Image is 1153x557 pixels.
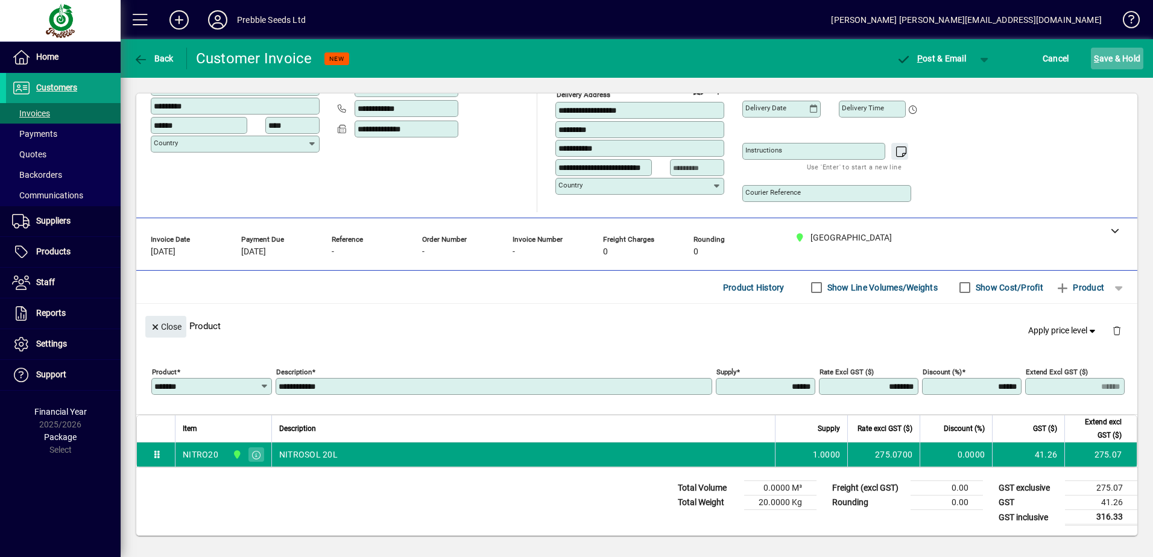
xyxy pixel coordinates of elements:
app-page-header-button: Delete [1102,325,1131,336]
span: - [332,247,334,257]
span: Close [150,317,182,337]
a: Payments [6,124,121,144]
td: 20.0000 Kg [744,496,817,510]
mat-label: Supply [716,368,736,376]
span: Reports [36,308,66,318]
span: Payments [12,129,57,139]
a: View on map [689,81,708,100]
span: 1.0000 [813,448,841,461]
span: [DATE] [241,247,266,257]
mat-label: Instructions [745,146,782,154]
span: Home [36,52,58,61]
td: 41.26 [992,442,1064,467]
span: Communications [12,190,83,200]
span: Package [44,432,77,442]
span: ost & Email [896,54,966,63]
td: Total Volume [672,481,744,496]
button: Cancel [1040,48,1072,69]
a: Reports [6,298,121,329]
button: Back [130,48,177,69]
td: 316.33 [1065,510,1137,525]
span: Discount (%) [944,422,985,435]
span: Quotes [12,149,46,159]
span: Apply price level [1028,324,1098,337]
span: Financial Year [34,407,87,417]
td: 41.26 [1065,496,1137,510]
span: ave & Hold [1094,49,1140,68]
span: P [917,54,923,63]
a: Quotes [6,144,121,165]
span: Rate excl GST ($) [858,422,912,435]
span: S [1094,54,1099,63]
td: 0.0000 [920,442,992,467]
span: Staff [36,277,55,287]
button: Apply price level [1023,320,1103,342]
span: Item [183,422,197,435]
button: Delete [1102,316,1131,345]
mat-label: Extend excl GST ($) [1026,368,1088,376]
mat-label: Product [152,368,177,376]
span: Settings [36,339,67,348]
td: GST exclusive [993,481,1065,496]
mat-label: Courier Reference [745,188,801,197]
span: [DATE] [151,247,175,257]
td: Freight (excl GST) [826,481,911,496]
td: 0.00 [911,496,983,510]
span: GST ($) [1033,422,1057,435]
div: Customer Invoice [196,49,312,68]
mat-label: Rate excl GST ($) [820,368,874,376]
td: 275.07 [1065,481,1137,496]
a: Settings [6,329,121,359]
button: Add [160,9,198,31]
mat-label: Discount (%) [923,368,962,376]
span: Cancel [1043,49,1069,68]
span: Product History [723,278,785,297]
mat-label: Description [276,368,312,376]
div: NITRO20 [183,448,218,461]
button: Save & Hold [1091,48,1143,69]
span: Customers [36,83,77,92]
div: [PERSON_NAME] [PERSON_NAME][EMAIL_ADDRESS][DOMAIN_NAME] [831,10,1102,30]
app-page-header-button: Close [142,321,189,332]
span: Suppliers [36,216,71,225]
a: Home [6,42,121,72]
span: NITROSOL 20L [279,448,338,461]
a: Communications [6,185,121,206]
div: Product [136,304,1137,348]
span: Invoices [12,109,50,118]
td: 275.07 [1064,442,1137,467]
span: Support [36,370,66,379]
a: Invoices [6,103,121,124]
mat-label: Delivery time [842,104,884,112]
button: Product [1049,277,1110,298]
td: Total Weight [672,496,744,510]
label: Show Line Volumes/Weights [825,282,938,294]
span: Products [36,247,71,256]
span: Extend excl GST ($) [1072,415,1122,442]
span: - [422,247,425,257]
span: Back [133,54,174,63]
span: 0 [693,247,698,257]
a: Staff [6,268,121,298]
mat-label: Delivery date [745,104,786,112]
td: 0.0000 M³ [744,481,817,496]
span: Product [1055,278,1104,297]
mat-hint: Use 'Enter' to start a new line [807,160,902,174]
span: Backorders [12,170,62,180]
div: Prebble Seeds Ltd [237,10,306,30]
app-page-header-button: Back [121,48,187,69]
td: 0.00 [911,481,983,496]
a: Backorders [6,165,121,185]
span: Supply [818,422,840,435]
a: Knowledge Base [1114,2,1138,42]
span: NEW [329,55,344,63]
td: GST [993,496,1065,510]
button: Close [145,316,186,338]
span: Description [279,422,316,435]
span: CHRISTCHURCH [229,448,243,461]
td: Rounding [826,496,911,510]
a: Products [6,237,121,267]
button: Choose address [708,81,727,101]
label: Show Cost/Profit [973,282,1043,294]
button: Product History [718,277,789,298]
